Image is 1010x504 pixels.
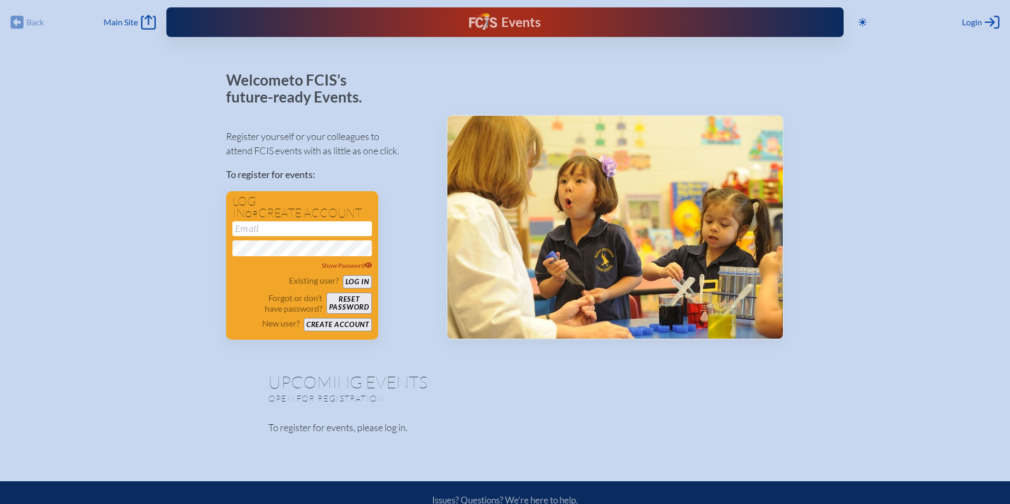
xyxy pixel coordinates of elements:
span: Main Site [104,17,138,27]
span: or [245,209,258,219]
img: Events [447,116,783,339]
button: Log in [343,275,372,288]
div: FCIS Events — Future ready [352,13,657,32]
span: Login [962,17,982,27]
p: Welcome to FCIS’s future-ready Events. [226,72,374,105]
p: New user? [262,318,300,329]
input: Email [232,221,372,236]
h1: Upcoming Events [268,374,742,390]
p: To register for events, please log in. [268,421,742,435]
p: Forgot or don’t have password? [232,293,322,314]
button: Create account [304,318,372,331]
p: Open for registration [268,393,547,404]
h1: Log in create account [232,195,372,219]
span: Show Password [322,262,372,269]
button: Resetpassword [326,293,372,314]
a: Main Site [104,15,155,30]
p: Existing user? [289,275,339,286]
p: Register yourself or your colleagues to attend FCIS events with as little as one click. [226,129,429,158]
p: To register for events: [226,167,429,182]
